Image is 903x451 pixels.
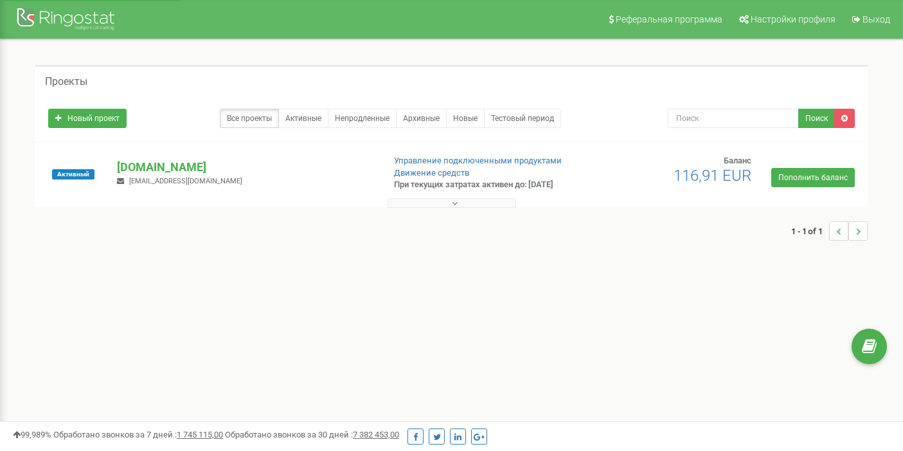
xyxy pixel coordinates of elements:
a: Архивные [396,109,447,128]
a: Тестовый период [484,109,561,128]
p: [DOMAIN_NAME] [117,159,373,176]
span: 1 - 1 of 1 [791,221,829,241]
p: При текущих затратах активен до: [DATE] [394,179,581,191]
a: Движение средств [394,168,469,178]
h5: Проекты [45,76,87,87]
a: Управление подключенными продуктами [394,156,562,165]
span: Обработано звонков за 7 дней : [53,430,223,439]
a: Новый проект [48,109,127,128]
span: Выход [863,14,890,24]
a: Пополнить баланс [771,168,855,187]
a: Новые [446,109,485,128]
span: Настройки профиля [751,14,836,24]
span: 116,91 EUR [674,167,751,185]
a: Непродленные [328,109,397,128]
span: Обработано звонков за 30 дней : [225,430,399,439]
a: Активные [278,109,328,128]
nav: ... [791,208,868,253]
input: Поиск [668,109,799,128]
a: Все проекты [220,109,279,128]
span: Реферальная программа [616,14,722,24]
button: Поиск [798,109,835,128]
span: Баланс [724,156,751,165]
span: Активный [52,169,94,179]
span: 99,989% [13,430,51,439]
u: 1 745 115,00 [177,430,223,439]
u: 7 382 453,00 [353,430,399,439]
span: [EMAIL_ADDRESS][DOMAIN_NAME] [129,177,242,185]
